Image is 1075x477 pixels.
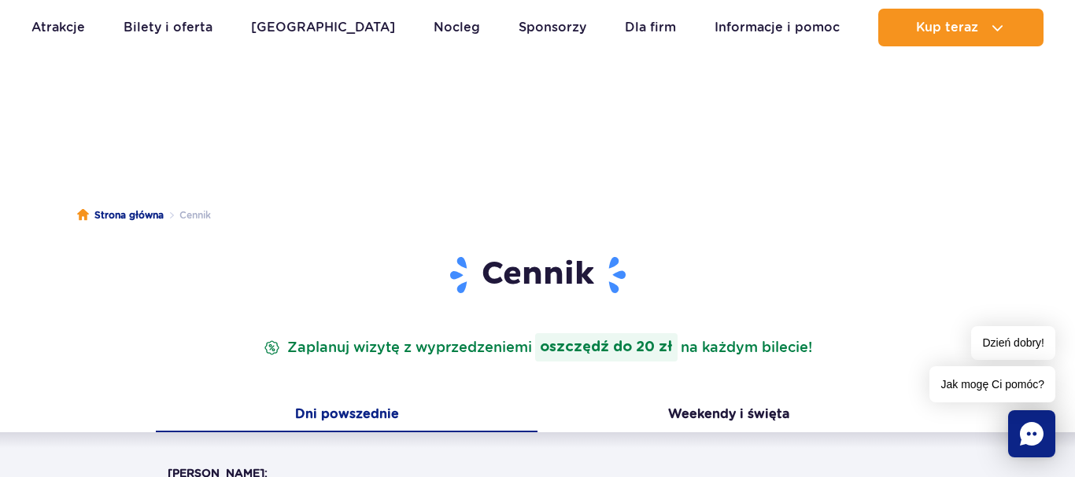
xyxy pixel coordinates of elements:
[535,333,678,361] strong: oszczędź do 20 zł
[625,9,676,46] a: Dla firm
[1008,410,1055,457] div: Chat
[168,255,907,295] h1: Cennik
[156,399,537,432] button: Dni powszednie
[715,9,840,46] a: Informacje i pomoc
[124,9,212,46] a: Bilety i oferta
[77,207,164,223] a: Strona główna
[916,20,978,35] span: Kup teraz
[519,9,586,46] a: Sponsorzy
[878,9,1044,46] button: Kup teraz
[260,333,815,361] p: Zaplanuj wizytę z wyprzedzeniem na każdym bilecie!
[929,366,1055,402] span: Jak mogę Ci pomóc?
[251,9,395,46] a: [GEOGRAPHIC_DATA]
[164,207,211,223] li: Cennik
[971,326,1055,360] span: Dzień dobry!
[434,9,480,46] a: Nocleg
[537,399,919,432] button: Weekendy i święta
[31,9,85,46] a: Atrakcje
